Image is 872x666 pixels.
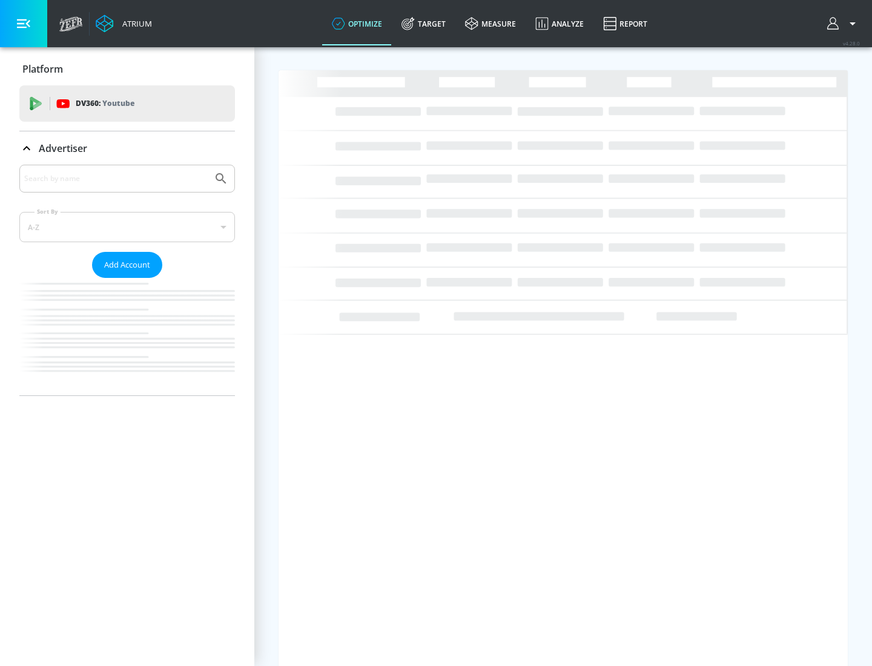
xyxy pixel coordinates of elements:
a: Target [392,2,455,45]
button: Add Account [92,252,162,278]
div: A-Z [19,212,235,242]
a: Report [593,2,657,45]
div: Advertiser [19,131,235,165]
p: Youtube [102,97,134,110]
div: Advertiser [19,165,235,395]
p: Advertiser [39,142,87,155]
label: Sort By [35,208,61,216]
span: v 4.28.0 [843,40,860,47]
div: DV360: Youtube [19,85,235,122]
p: Platform [22,62,63,76]
a: Atrium [96,15,152,33]
nav: list of Advertiser [19,278,235,395]
a: measure [455,2,526,45]
div: Platform [19,52,235,86]
a: Analyze [526,2,593,45]
span: Add Account [104,258,150,272]
input: Search by name [24,171,208,186]
p: DV360: [76,97,134,110]
a: optimize [322,2,392,45]
div: Atrium [117,18,152,29]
